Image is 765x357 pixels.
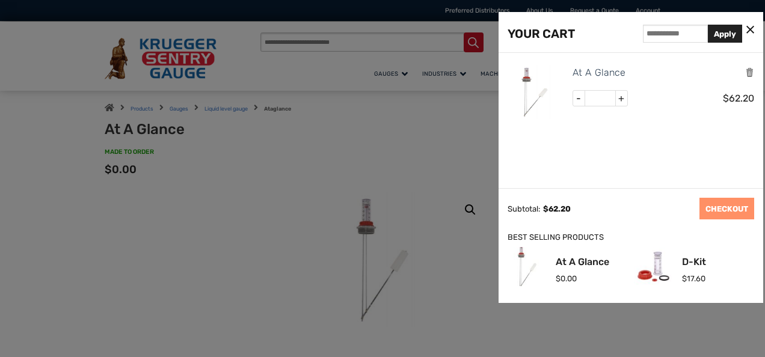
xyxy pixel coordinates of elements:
[615,91,627,106] span: +
[573,65,625,81] a: At A Glance
[508,204,540,213] div: Subtotal:
[543,204,571,213] span: 62.20
[682,257,706,267] a: D-Kit
[508,24,575,43] div: YOUR CART
[508,247,547,286] img: At A Glance
[508,231,754,244] div: BEST SELLING PRODUCTS
[699,198,754,219] a: CHECKOUT
[556,274,561,283] span: $
[556,274,577,283] span: 0.00
[543,204,548,213] span: $
[723,93,729,104] span: $
[573,91,585,106] span: -
[634,247,673,286] img: D-Kit
[682,274,705,283] span: 17.60
[682,274,687,283] span: $
[745,67,754,78] a: Remove this item
[723,93,754,104] span: 62.20
[508,65,562,119] img: At A Glance
[556,257,609,267] a: At A Glance
[708,25,742,43] button: Apply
